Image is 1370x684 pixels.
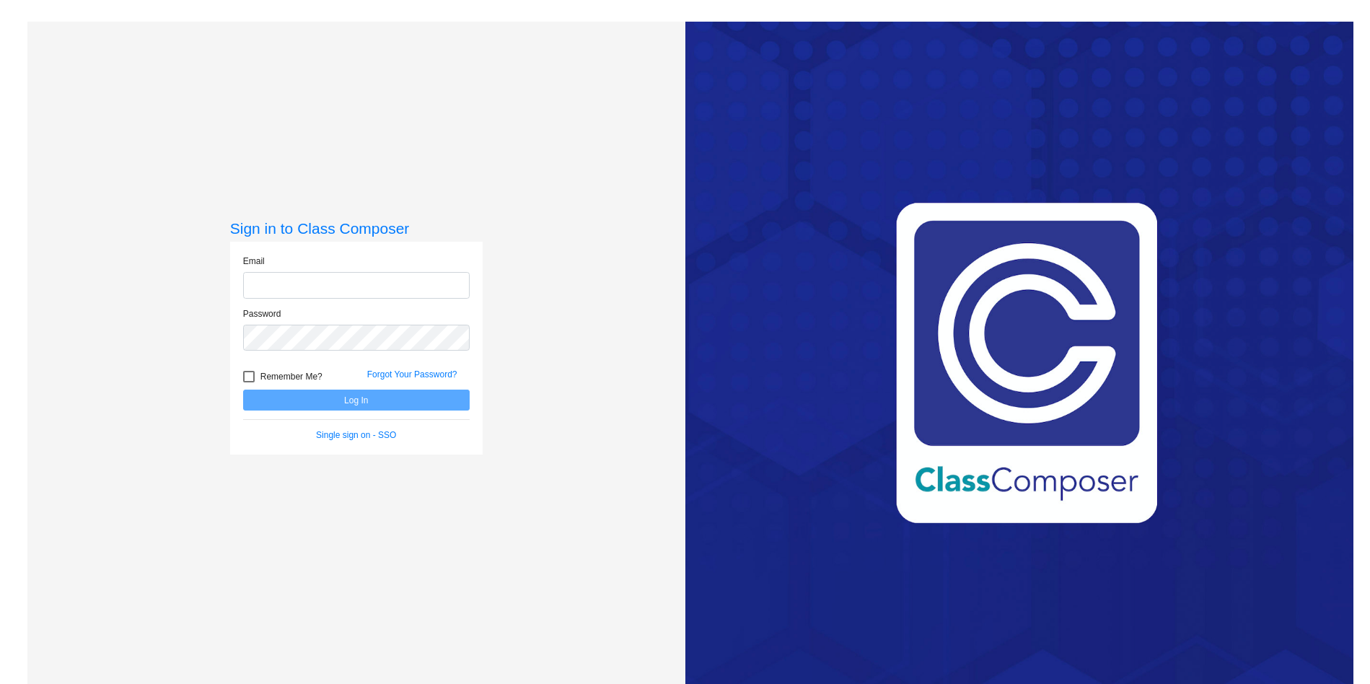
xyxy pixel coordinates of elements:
h3: Sign in to Class Composer [230,219,483,237]
button: Log In [243,390,470,411]
label: Password [243,307,281,320]
label: Email [243,255,265,268]
a: Forgot Your Password? [367,369,457,380]
a: Single sign on - SSO [316,430,396,440]
span: Remember Me? [260,368,322,385]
